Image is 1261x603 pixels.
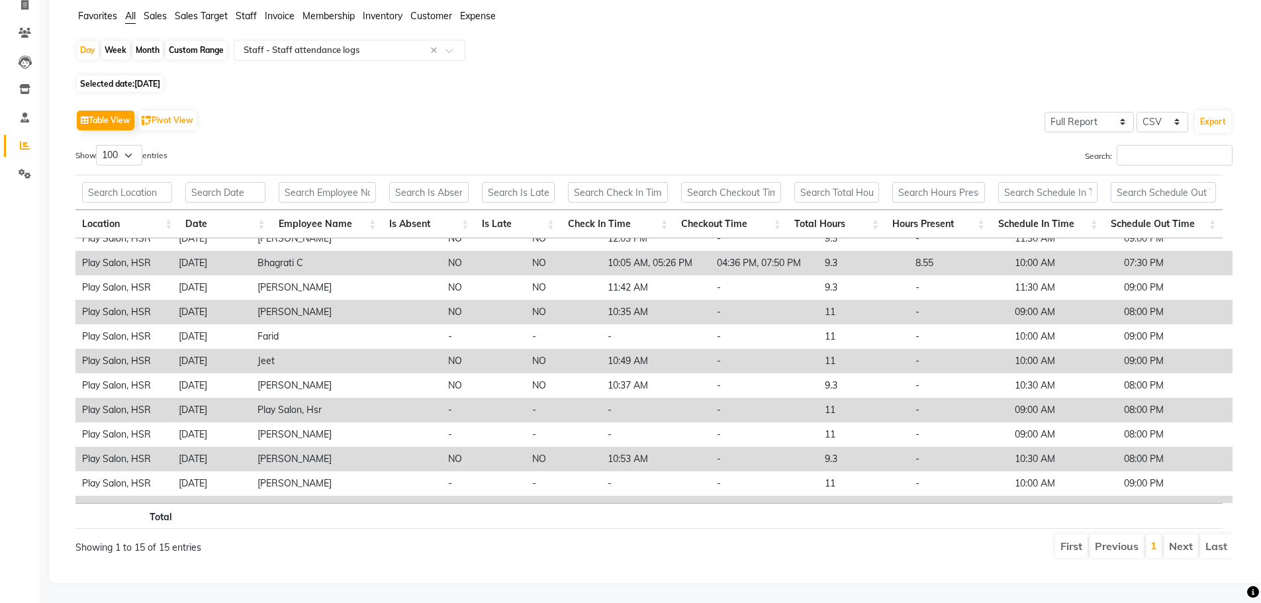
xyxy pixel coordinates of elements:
td: NO [526,447,601,471]
td: 10:00 AM [1008,349,1117,373]
td: 9.3 [818,275,909,300]
td: 9.3 [818,251,909,275]
td: - [526,471,601,496]
td: [DATE] [172,496,250,520]
td: 11 [818,422,909,447]
td: 9.3 [818,373,909,398]
input: Search Hours Present [892,182,984,203]
td: - [909,496,1008,520]
td: 9.3 [818,226,909,251]
button: Table View [77,111,134,130]
img: pivot.png [142,116,152,126]
td: - [909,373,1008,398]
input: Search Total Hours [794,182,879,203]
input: Search Checkout Time [681,182,781,203]
td: NO [526,251,601,275]
td: - [442,422,526,447]
td: [PERSON_NAME] [251,471,442,496]
td: 10:05 AM, 05:26 PM [601,251,710,275]
td: [PERSON_NAME] [251,226,442,251]
td: [DATE] [172,349,250,373]
th: Is Late: activate to sort column ascending [475,210,561,238]
td: - [710,324,818,349]
td: [DATE] [172,373,250,398]
td: - [526,324,601,349]
th: Schedule In Time: activate to sort column ascending [992,210,1105,238]
td: [PERSON_NAME] [251,373,442,398]
td: NO [442,349,526,373]
td: Play Salon, Hsr [251,398,442,422]
select: Showentries [96,145,142,165]
span: Sales Target [175,10,228,22]
th: Location: activate to sort column ascending [75,210,179,238]
td: 08:00 PM [1117,398,1233,422]
th: Check In Time: activate to sort column ascending [561,210,675,238]
td: NO [526,226,601,251]
span: Inventory [363,10,402,22]
span: [DATE] [134,79,160,89]
td: 07:30 PM [1117,251,1233,275]
td: NO [526,275,601,300]
td: Play Salon, HSR [75,373,172,398]
td: Farid [251,324,442,349]
td: NO [442,300,526,324]
td: 08:00 PM [1117,496,1233,520]
td: [PERSON_NAME] [251,447,442,471]
td: - [909,324,1008,349]
span: Sales [144,10,167,22]
td: NO [526,496,601,520]
span: Expense [460,10,496,22]
td: Play Salon, HSR [75,324,172,349]
th: Hours Present: activate to sort column ascending [886,210,991,238]
td: Play Salon, HSR [75,496,172,520]
td: 11 [818,471,909,496]
th: Checkout Time: activate to sort column ascending [675,210,788,238]
td: 09:00 PM [1117,471,1233,496]
td: Play Salon, HSR [75,398,172,422]
td: [DATE] [172,398,250,422]
label: Show entries [75,145,167,165]
td: NO [442,251,526,275]
td: 09:00 PM [1117,226,1233,251]
td: 08:00 PM [1117,447,1233,471]
span: Customer [410,10,452,22]
td: 04:36 PM, 07:50 PM [710,251,818,275]
td: - [909,349,1008,373]
td: 12:03 PM [601,226,710,251]
td: - [710,349,818,373]
input: Search Location [82,182,172,203]
td: Play Salon, HSR [75,447,172,471]
td: 11:30 AM [1008,275,1117,300]
td: 09:00 PM [1117,349,1233,373]
td: 10:30 AM [1008,496,1117,520]
button: Pivot View [138,111,197,130]
td: [PERSON_NAME] [251,300,442,324]
span: Staff [236,10,257,22]
td: [PERSON_NAME] [251,275,442,300]
td: Play Salon, HSR [75,251,172,275]
td: NO [442,226,526,251]
td: [DATE] [172,422,250,447]
td: 10:00 AM [1008,324,1117,349]
input: Search Schedule Out Time [1111,182,1216,203]
td: Play Salon, HSR [75,300,172,324]
input: Search Is Absent [389,182,469,203]
td: NO [442,373,526,398]
th: Total [75,503,179,529]
td: [DATE] [172,226,250,251]
td: 11 [818,300,909,324]
td: - [526,398,601,422]
td: 8.55 [909,251,1008,275]
td: - [710,398,818,422]
div: Week [101,41,130,60]
td: - [710,447,818,471]
td: 11 [818,398,909,422]
td: - [442,398,526,422]
td: [DATE] [172,324,250,349]
input: Search: [1117,145,1233,165]
td: 09:00 AM [1008,398,1117,422]
button: Export [1195,111,1231,133]
td: Play Salon, HSR [75,226,172,251]
td: - [710,471,818,496]
td: Bhagrati C [251,251,442,275]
